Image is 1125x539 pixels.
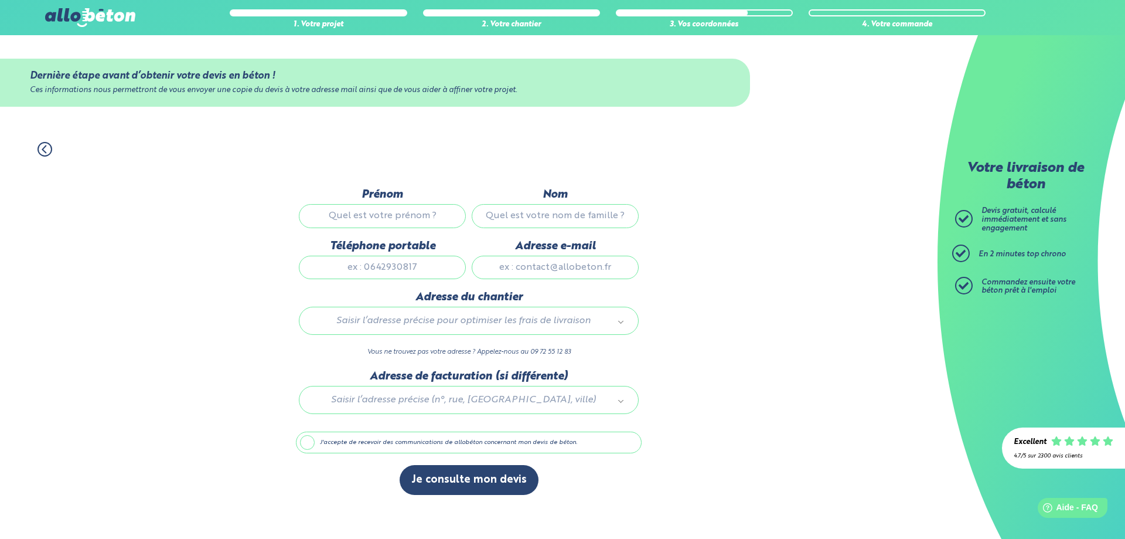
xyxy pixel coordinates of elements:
div: 2. Votre chantier [423,21,600,29]
input: ex : 0642930817 [299,256,466,279]
div: 1. Votre projet [230,21,407,29]
span: Saisir l’adresse précise pour optimiser les frais de livraison [316,313,611,328]
label: Adresse e-mail [472,240,639,253]
button: Je consulte mon devis [400,465,538,495]
div: 3. Vos coordonnées [616,21,793,29]
label: Téléphone portable [299,240,466,253]
div: 4. Votre commande [809,21,986,29]
label: Adresse du chantier [299,291,639,304]
div: Ces informations nous permettront de vous envoyer une copie du devis à votre adresse mail ainsi q... [30,86,720,95]
input: Quel est votre nom de famille ? [472,204,639,228]
span: Devis gratuit, calculé immédiatement et sans engagement [981,207,1066,232]
span: Commandez ensuite votre béton prêt à l'emploi [981,279,1075,295]
div: Dernière étape avant d’obtenir votre devis en béton ! [30,70,720,82]
label: Nom [472,188,639,201]
label: Prénom [299,188,466,201]
p: Votre livraison de béton [958,161,1093,193]
input: Quel est votre prénom ? [299,204,466,228]
img: allobéton [45,8,135,27]
div: Excellent [1014,438,1046,447]
a: Saisir l’adresse précise pour optimiser les frais de livraison [311,313,626,328]
label: J'accepte de recevoir des communications de allobéton concernant mon devis de béton. [296,432,642,454]
iframe: Help widget launcher [1021,493,1112,526]
div: 4.7/5 sur 2300 avis clients [1014,453,1113,459]
input: ex : contact@allobeton.fr [472,256,639,279]
p: Vous ne trouvez pas votre adresse ? Appelez-nous au 09 72 55 12 83 [299,347,639,358]
span: En 2 minutes top chrono [979,250,1066,258]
